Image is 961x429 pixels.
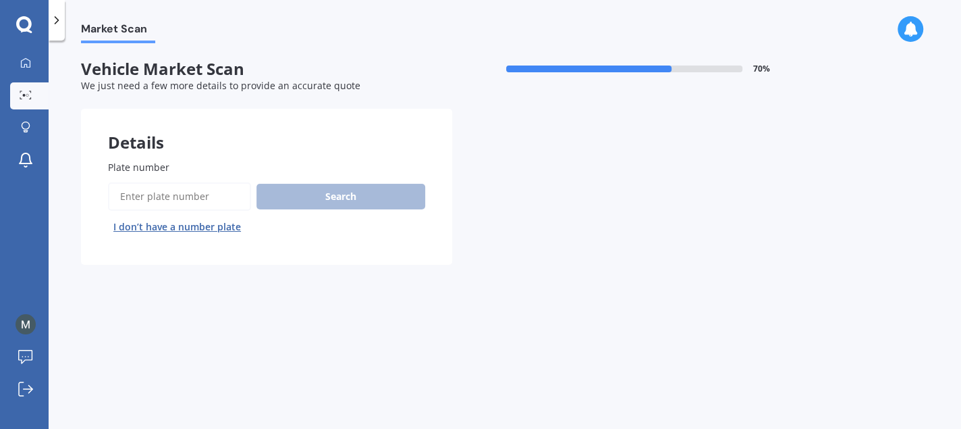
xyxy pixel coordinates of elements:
div: Details [81,109,452,149]
span: Market Scan [81,22,155,41]
button: I don’t have a number plate [108,216,246,238]
span: We just need a few more details to provide an accurate quote [81,79,360,92]
img: ACg8ocKMUoBi29wZs1DzJ3IJNI0DhzTMDb-fyGKv_mAtEZcal8uNKg=s96-c [16,314,36,334]
span: Plate number [108,161,169,174]
span: 70 % [753,64,770,74]
input: Enter plate number [108,182,251,211]
span: Vehicle Market Scan [81,59,452,79]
